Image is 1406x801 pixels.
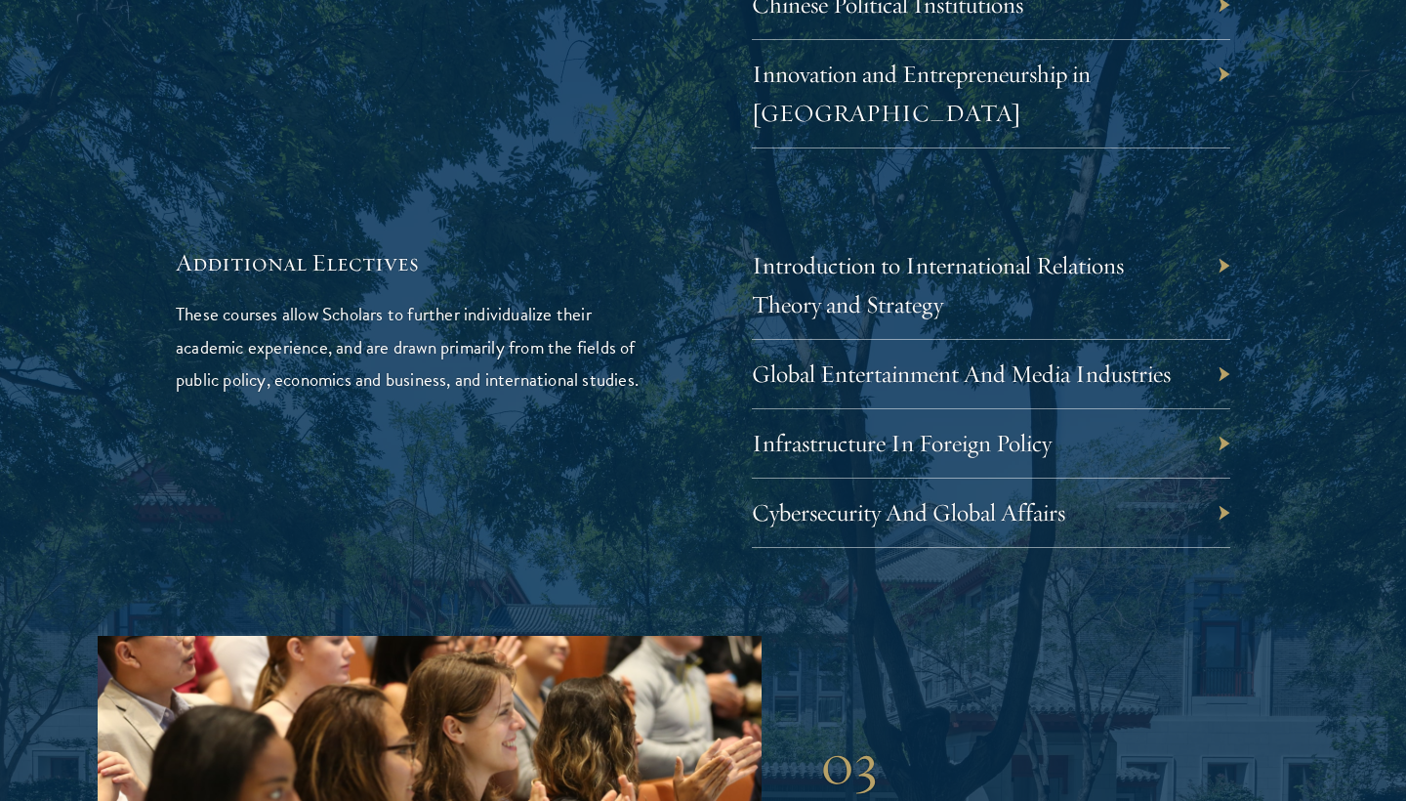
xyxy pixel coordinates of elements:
[752,428,1052,458] a: Infrastructure In Foreign Policy
[176,246,654,279] h5: Additional Electives
[752,358,1171,389] a: Global Entertainment And Media Industries
[752,250,1124,319] a: Introduction to International Relations Theory and Strategy
[752,497,1065,527] a: Cybersecurity And Global Affairs
[820,729,1308,799] div: 03
[176,298,654,395] p: These courses allow Scholars to further individualize their academic experience, and are drawn pr...
[752,59,1091,128] a: Innovation and Entrepreneurship in [GEOGRAPHIC_DATA]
